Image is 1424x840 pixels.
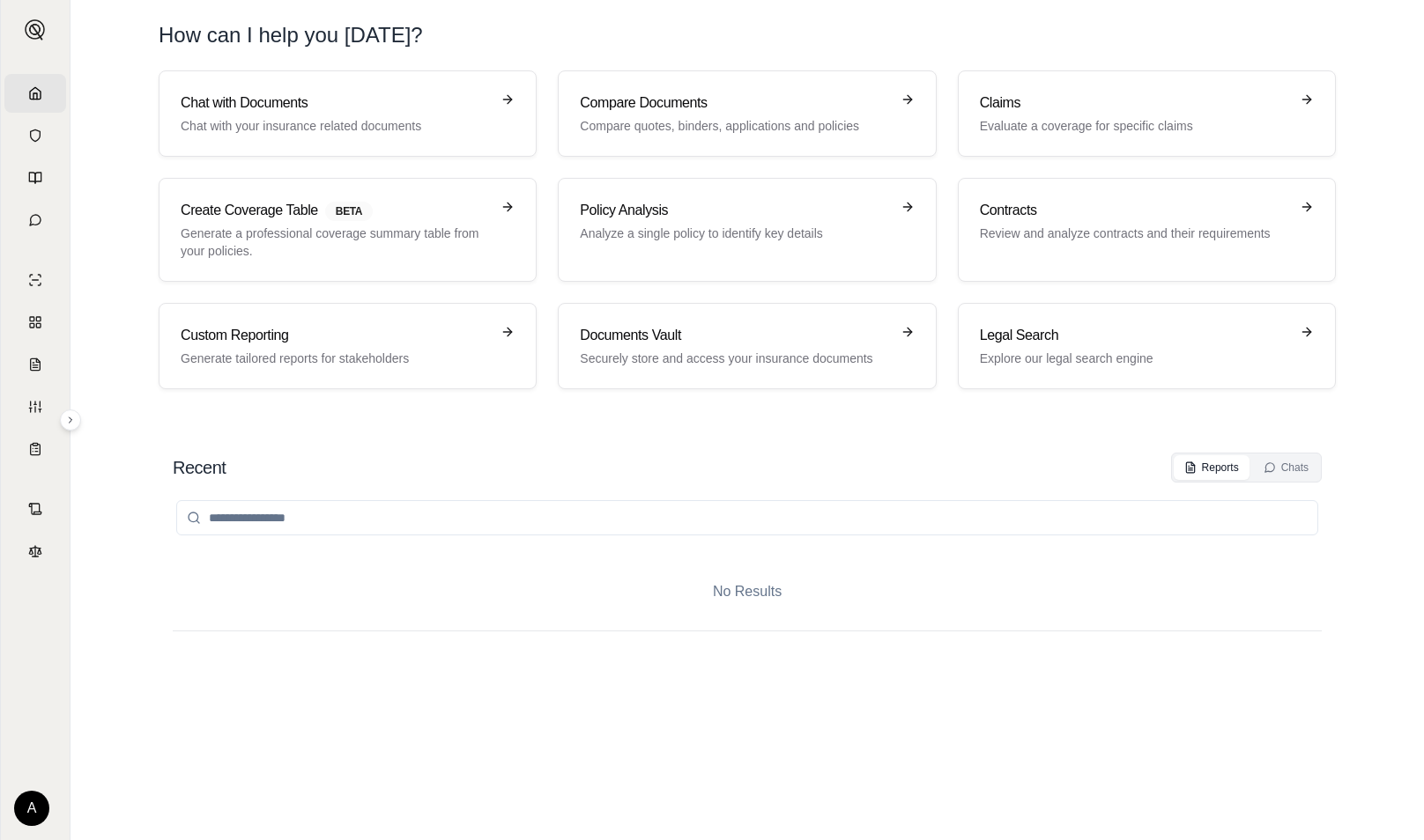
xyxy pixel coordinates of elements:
a: Prompt Library [4,158,66,197]
h3: Custom Reporting [181,325,490,346]
a: ClaimsEvaluate a coverage for specific claims [958,70,1336,157]
a: Documents VaultSecurely store and access your insurance documents [558,303,936,389]
p: Securely store and access your insurance documents [580,350,889,367]
a: ContractsReview and analyze contracts and their requirements [958,178,1336,282]
h1: How can I help you [DATE]? [159,21,423,49]
a: Home [4,74,66,113]
h3: Create Coverage Table [181,200,490,221]
a: Chat [4,201,66,239]
a: Create Coverage TableBETAGenerate a professional coverage summary table from your policies. [159,178,537,282]
p: Generate a professional coverage summary table from your policies. [181,225,490,260]
button: Chats [1253,455,1319,480]
a: Documents Vault [4,116,66,155]
button: Reports [1174,455,1250,480]
p: Analyze a single policy to identify key details [580,225,889,242]
p: Generate tailored reports for stakeholders [181,350,490,367]
img: Expand sidebar [25,19,46,41]
a: Compare DocumentsCompare quotes, binders, applications and policies [558,70,936,157]
button: Expand sidebar [18,12,53,48]
a: Coverage Table [4,430,66,468]
h2: Recent [173,455,226,480]
h3: Documents Vault [580,325,889,346]
h3: Compare Documents [580,92,889,114]
h3: Policy Analysis [580,200,889,221]
h3: Contracts [980,200,1289,221]
div: Chats [1264,461,1309,475]
h3: Legal Search [980,325,1289,346]
button: Expand sidebar [60,409,81,431]
h3: Claims [980,92,1289,114]
a: Contract Analysis [4,490,66,528]
a: Legal SearchExplore our legal search engine [958,303,1336,389]
a: Policy AnalysisAnalyze a single policy to identify key details [558,178,936,282]
a: Policy Comparisons [4,303,66,342]
a: Chat with DocumentsChat with your insurance related documents [159,70,537,157]
h3: Chat with Documents [181,92,490,114]
a: Custom Report [4,387,66,426]
a: Claim Coverage [4,345,66,384]
a: Custom ReportingGenerate tailored reports for stakeholders [159,303,537,389]
span: BETA [325,202,373,221]
a: Legal Search Engine [4,532,66,571]
div: No Results [173,553,1322,630]
p: Review and analyze contracts and their requirements [980,225,1289,242]
div: A [14,791,49,826]
p: Compare quotes, binders, applications and policies [580,117,889,135]
p: Explore our legal search engine [980,350,1289,367]
a: Single Policy [4,261,66,299]
p: Evaluate a coverage for specific claims [980,117,1289,135]
p: Chat with your insurance related documents [181,117,490,135]
div: Reports [1184,461,1239,475]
